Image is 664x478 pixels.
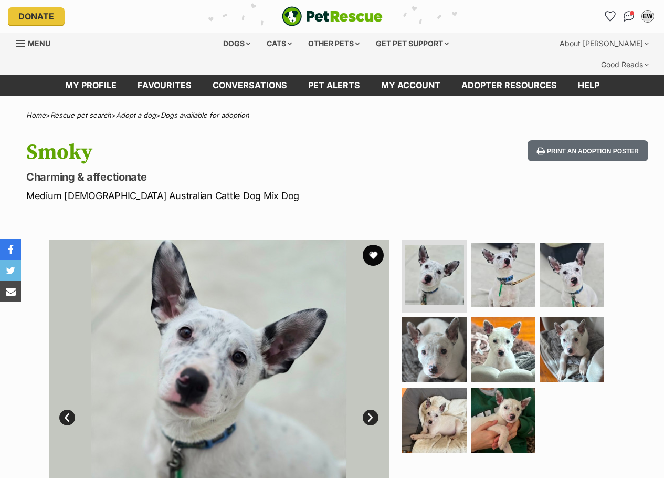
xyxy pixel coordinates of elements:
img: Photo of Smoky [402,317,467,381]
a: Dogs available for adoption [161,111,249,119]
a: Conversations [620,8,637,25]
img: Photo of Smoky [471,388,535,453]
img: Photo of Smoky [471,317,535,381]
img: logo-e224e6f780fb5917bec1dbf3a21bbac754714ae5b6737aabdf751b685950b380.svg [282,6,383,26]
a: My account [371,75,451,96]
a: My profile [55,75,127,96]
p: Charming & affectionate [26,170,406,184]
p: Medium [DEMOGRAPHIC_DATA] Australian Cattle Dog Mix Dog [26,189,406,203]
div: Good Reads [594,54,656,75]
span: Menu [28,39,50,48]
div: Get pet support [368,33,456,54]
a: Home [26,111,46,119]
button: favourite [363,245,384,266]
a: Help [567,75,610,96]
div: Other pets [301,33,367,54]
a: Menu [16,33,58,52]
div: About [PERSON_NAME] [552,33,656,54]
a: Prev [59,410,75,425]
a: Favourites [602,8,618,25]
ul: Account quick links [602,8,656,25]
img: chat-41dd97257d64d25036548639549fe6c8038ab92f7586957e7f3b1b290dea8141.svg [624,11,635,22]
a: Next [363,410,378,425]
div: EW [642,11,653,22]
button: Print an adoption poster [528,140,648,162]
img: Photo of Smoky [540,317,604,381]
div: Cats [259,33,299,54]
h1: Smoky [26,140,406,164]
img: Photo of Smoky [402,388,467,453]
a: Rescue pet search [50,111,111,119]
button: My account [639,8,656,25]
img: Photo of Smoky [471,243,535,307]
img: Photo of Smoky [540,243,604,307]
a: PetRescue [282,6,383,26]
div: Dogs [216,33,258,54]
a: Adopter resources [451,75,567,96]
img: Photo of Smoky [405,245,464,305]
a: Donate [8,7,65,25]
a: conversations [202,75,298,96]
a: Adopt a dog [116,111,156,119]
a: Pet alerts [298,75,371,96]
a: Favourites [127,75,202,96]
